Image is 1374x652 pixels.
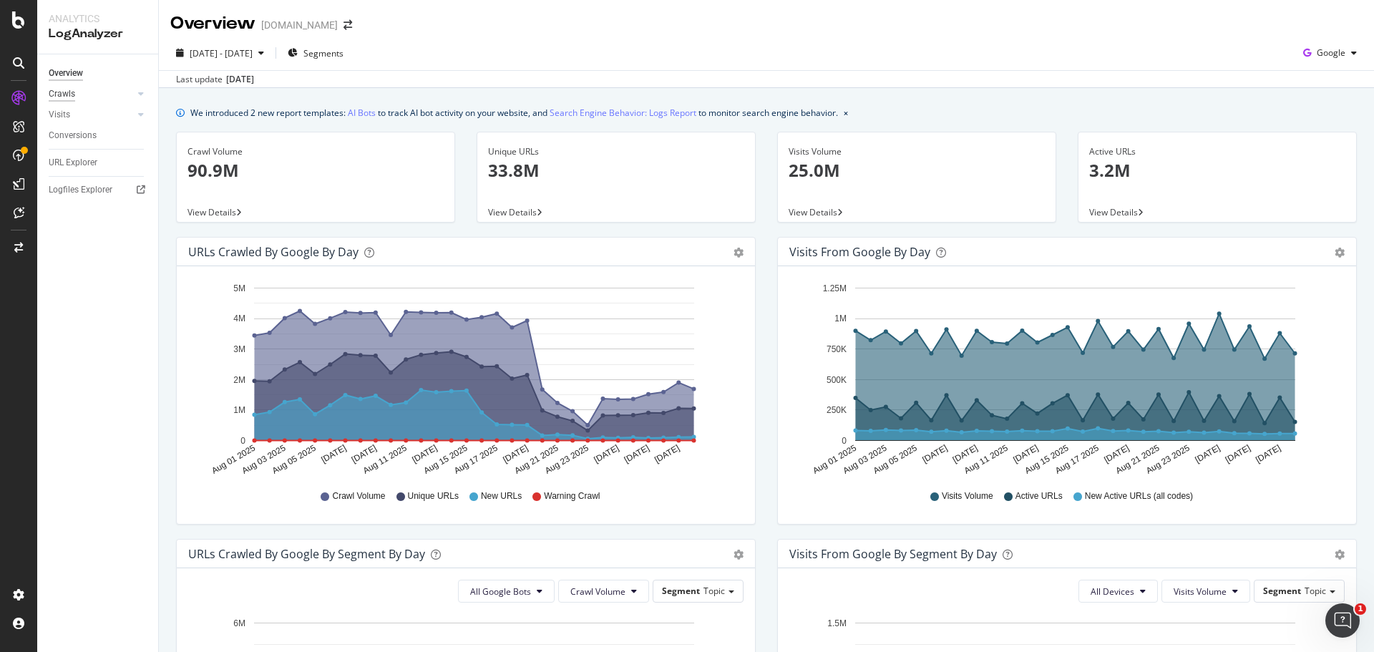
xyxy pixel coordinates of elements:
[827,344,847,354] text: 750K
[1325,603,1360,638] iframe: Intercom live chat
[1089,206,1138,218] span: View Details
[703,585,725,597] span: Topic
[1224,443,1252,465] text: [DATE]
[176,73,254,86] div: Last update
[350,443,379,465] text: [DATE]
[233,375,245,385] text: 2M
[188,278,739,477] svg: A chart.
[240,443,288,476] text: Aug 03 2025
[233,344,245,354] text: 3M
[1194,443,1222,465] text: [DATE]
[170,11,255,36] div: Overview
[1335,248,1345,258] div: gear
[789,547,997,561] div: Visits from Google By Segment By Day
[170,42,270,64] button: [DATE] - [DATE]
[187,206,236,218] span: View Details
[963,443,1010,476] text: Aug 11 2025
[842,443,889,476] text: Aug 03 2025
[513,443,560,476] text: Aug 21 2025
[823,283,847,293] text: 1.25M
[190,47,253,59] span: [DATE] - [DATE]
[789,145,1045,158] div: Visits Volume
[422,443,469,476] text: Aug 15 2025
[827,405,847,415] text: 250K
[49,155,148,170] a: URL Explorer
[1023,443,1071,476] text: Aug 15 2025
[187,158,444,183] p: 90.9M
[789,278,1340,477] svg: A chart.
[361,443,409,476] text: Aug 11 2025
[1355,603,1366,615] span: 1
[623,443,651,465] text: [DATE]
[789,206,837,218] span: View Details
[488,158,744,183] p: 33.8M
[282,42,349,64] button: Segments
[827,618,847,628] text: 1.5M
[920,443,949,465] text: [DATE]
[1335,550,1345,560] div: gear
[49,87,134,102] a: Crawls
[410,443,439,465] text: [DATE]
[233,314,245,324] text: 4M
[187,145,444,158] div: Crawl Volume
[303,47,343,59] span: Segments
[49,107,134,122] a: Visits
[49,66,83,81] div: Overview
[842,436,847,446] text: 0
[543,443,590,476] text: Aug 23 2025
[872,443,919,476] text: Aug 05 2025
[811,443,858,476] text: Aug 01 2025
[233,618,245,628] text: 6M
[1305,585,1326,597] span: Topic
[789,245,930,259] div: Visits from Google by day
[1089,158,1345,183] p: 3.2M
[662,585,700,597] span: Segment
[1089,145,1345,158] div: Active URLs
[488,145,744,158] div: Unique URLs
[1078,580,1158,603] button: All Devices
[49,155,97,170] div: URL Explorer
[176,105,1357,120] div: info banner
[49,183,112,198] div: Logfiles Explorer
[49,87,75,102] div: Crawls
[261,18,338,32] div: [DOMAIN_NAME]
[593,443,621,465] text: [DATE]
[49,26,147,42] div: LogAnalyzer
[210,443,257,476] text: Aug 01 2025
[408,490,459,502] span: Unique URLs
[49,128,97,143] div: Conversions
[544,490,600,502] span: Warning Crawl
[1053,443,1101,476] text: Aug 17 2025
[319,443,348,465] text: [DATE]
[233,405,245,415] text: 1M
[734,550,744,560] div: gear
[458,580,555,603] button: All Google Bots
[49,107,70,122] div: Visits
[481,490,522,502] span: New URLs
[1174,585,1227,598] span: Visits Volume
[734,248,744,258] div: gear
[1114,443,1161,476] text: Aug 21 2025
[240,436,245,446] text: 0
[1144,443,1192,476] text: Aug 23 2025
[840,102,852,123] button: close banner
[190,105,838,120] div: We introduced 2 new report templates: to track AI bot activity on your website, and to monitor se...
[550,105,696,120] a: Search Engine Behavior: Logs Report
[951,443,980,465] text: [DATE]
[49,183,148,198] a: Logfiles Explorer
[570,585,625,598] span: Crawl Volume
[332,490,385,502] span: Crawl Volume
[1317,47,1345,59] span: Google
[653,443,681,465] text: [DATE]
[226,73,254,86] div: [DATE]
[558,580,649,603] button: Crawl Volume
[233,283,245,293] text: 5M
[49,128,148,143] a: Conversions
[827,375,847,385] text: 500K
[834,314,847,324] text: 1M
[452,443,500,476] text: Aug 17 2025
[1011,443,1040,465] text: [DATE]
[188,547,425,561] div: URLs Crawled by Google By Segment By Day
[1102,443,1131,465] text: [DATE]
